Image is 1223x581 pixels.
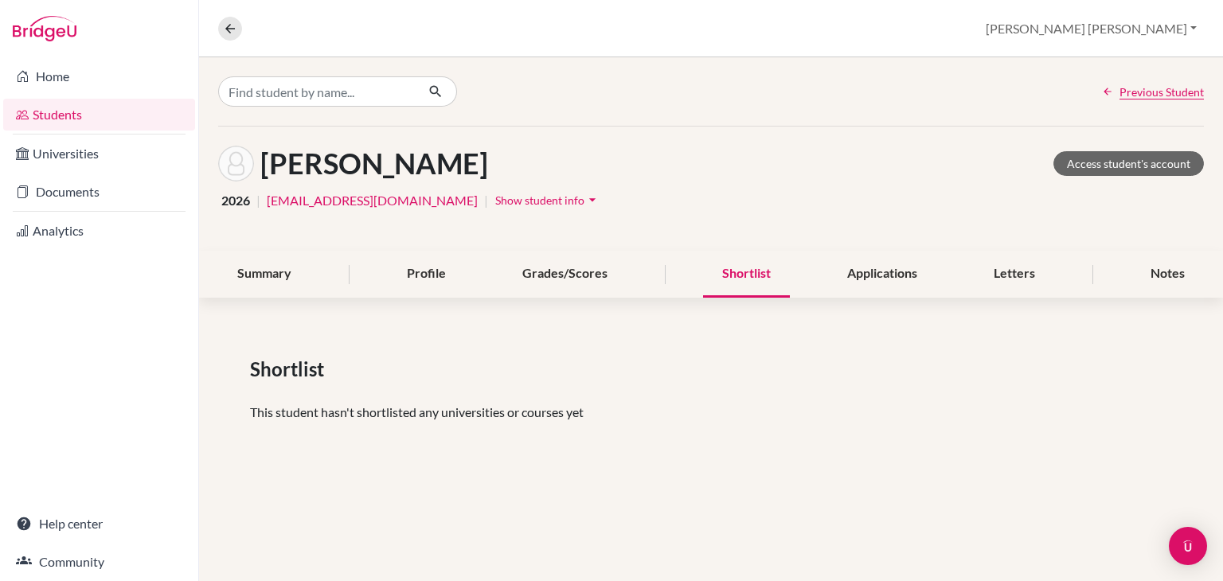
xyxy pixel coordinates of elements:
input: Find student by name... [218,76,416,107]
div: Summary [218,251,311,298]
div: Notes [1131,251,1204,298]
div: Letters [975,251,1054,298]
a: Universities [3,138,195,170]
i: arrow_drop_down [584,192,600,208]
div: Shortlist [703,251,790,298]
span: Shortlist [250,355,330,384]
span: Previous Student [1119,84,1204,100]
button: [PERSON_NAME] [PERSON_NAME] [979,14,1204,44]
button: Show student infoarrow_drop_down [494,188,601,213]
span: Show student info [495,193,584,207]
span: | [256,191,260,210]
a: Access student's account [1053,151,1204,176]
h1: [PERSON_NAME] [260,146,488,181]
img: Bridge-U [13,16,76,41]
a: Community [3,546,195,578]
div: Applications [828,251,936,298]
a: Students [3,99,195,131]
div: Grades/Scores [503,251,627,298]
a: Previous Student [1102,84,1204,100]
a: Documents [3,176,195,208]
span: 2026 [221,191,250,210]
a: [EMAIL_ADDRESS][DOMAIN_NAME] [267,191,478,210]
p: This student hasn't shortlisted any universities or courses yet [250,403,1172,422]
img: Stefano Abraham's avatar [218,146,254,181]
a: Analytics [3,215,195,247]
a: Help center [3,508,195,540]
div: Profile [388,251,465,298]
div: Open Intercom Messenger [1169,527,1207,565]
span: | [484,191,488,210]
a: Home [3,60,195,92]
